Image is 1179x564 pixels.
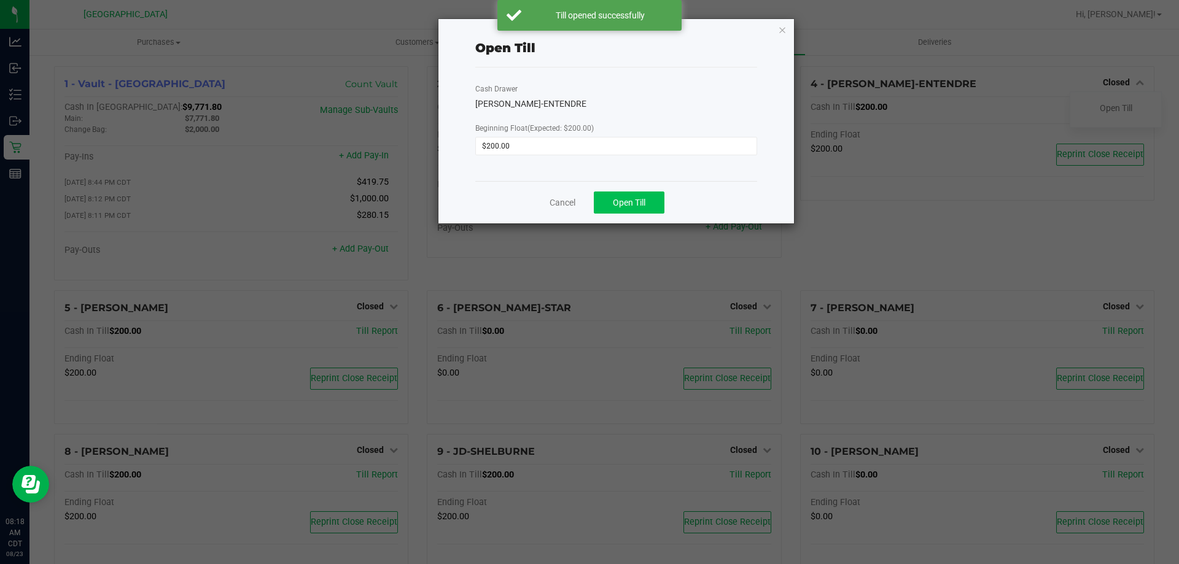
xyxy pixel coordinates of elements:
[550,196,575,209] a: Cancel
[613,198,645,207] span: Open Till
[475,39,535,57] div: Open Till
[475,83,518,95] label: Cash Drawer
[594,191,664,214] button: Open Till
[528,9,672,21] div: Till opened successfully
[12,466,49,503] iframe: Resource center
[475,98,757,110] div: [PERSON_NAME]-ENTENDRE
[475,124,594,133] span: Beginning Float
[527,124,594,133] span: (Expected: $200.00)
